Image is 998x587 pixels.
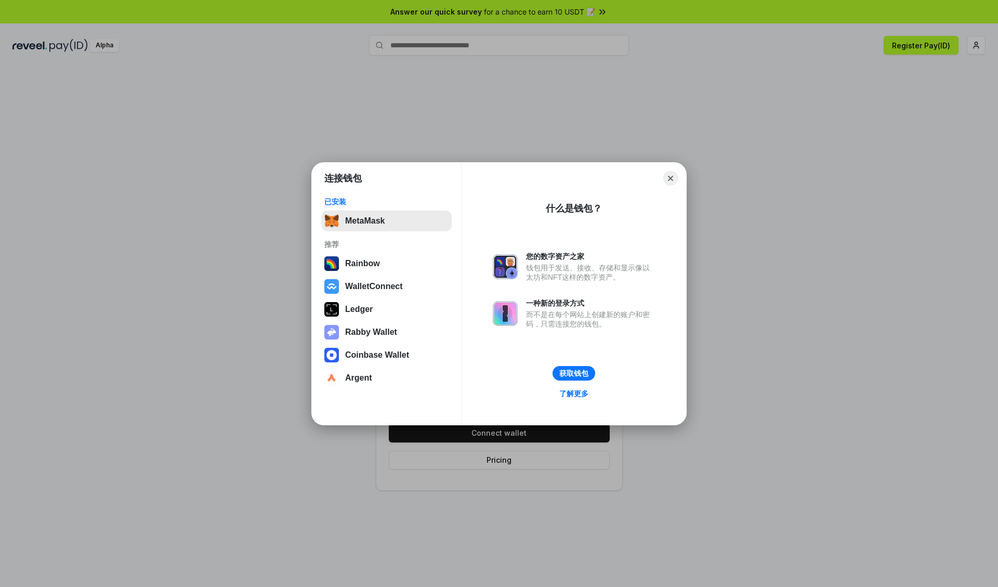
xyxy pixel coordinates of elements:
[559,369,588,378] div: 获取钱包
[493,254,518,279] img: svg+xml,%3Csvg%20xmlns%3D%22http%3A%2F%2Fwww.w3.org%2F2000%2Fsvg%22%20fill%3D%22none%22%20viewBox...
[546,202,602,215] div: 什么是钱包？
[345,259,380,268] div: Rainbow
[324,214,339,228] img: svg+xml,%3Csvg%20fill%3D%22none%22%20height%3D%2233%22%20viewBox%3D%220%200%2035%2033%22%20width%...
[526,252,655,261] div: 您的数字资产之家
[553,366,595,381] button: 获取钱包
[526,298,655,308] div: 一种新的登录方式
[324,279,339,294] img: svg+xml,%3Csvg%20width%3D%2228%22%20height%3D%2228%22%20viewBox%3D%220%200%2028%2028%22%20fill%3D...
[321,276,452,297] button: WalletConnect
[324,197,449,206] div: 已安装
[345,373,372,383] div: Argent
[345,350,409,360] div: Coinbase Wallet
[324,302,339,317] img: svg+xml,%3Csvg%20xmlns%3D%22http%3A%2F%2Fwww.w3.org%2F2000%2Fsvg%22%20width%3D%2228%22%20height%3...
[321,299,452,320] button: Ledger
[321,345,452,366] button: Coinbase Wallet
[345,305,373,314] div: Ledger
[493,301,518,326] img: svg+xml,%3Csvg%20xmlns%3D%22http%3A%2F%2Fwww.w3.org%2F2000%2Fsvg%22%20fill%3D%22none%22%20viewBox...
[324,371,339,385] img: svg+xml,%3Csvg%20width%3D%2228%22%20height%3D%2228%22%20viewBox%3D%220%200%2028%2028%22%20fill%3D...
[559,389,588,398] div: 了解更多
[324,240,449,249] div: 推荐
[345,282,403,291] div: WalletConnect
[324,325,339,340] img: svg+xml,%3Csvg%20xmlns%3D%22http%3A%2F%2Fwww.w3.org%2F2000%2Fsvg%22%20fill%3D%22none%22%20viewBox...
[553,387,595,400] a: 了解更多
[526,310,655,329] div: 而不是在每个网站上创建新的账户和密码，只需连接您的钱包。
[526,263,655,282] div: 钱包用于发送、接收、存储和显示像以太坊和NFT这样的数字资产。
[663,171,678,186] button: Close
[324,172,362,185] h1: 连接钱包
[345,216,385,226] div: MetaMask
[345,328,397,337] div: Rabby Wallet
[321,322,452,343] button: Rabby Wallet
[324,256,339,271] img: svg+xml,%3Csvg%20width%3D%22120%22%20height%3D%22120%22%20viewBox%3D%220%200%20120%20120%22%20fil...
[321,368,452,388] button: Argent
[324,348,339,362] img: svg+xml,%3Csvg%20width%3D%2228%22%20height%3D%2228%22%20viewBox%3D%220%200%2028%2028%22%20fill%3D...
[321,253,452,274] button: Rainbow
[321,211,452,231] button: MetaMask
